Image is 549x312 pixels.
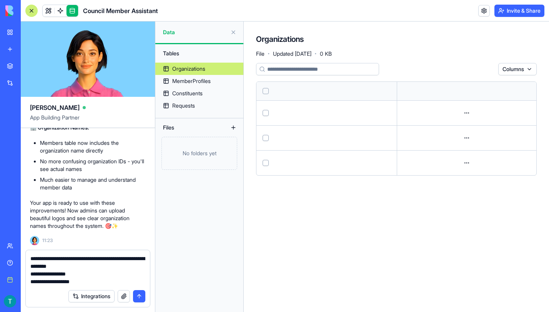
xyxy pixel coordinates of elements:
li: No more confusing organization IDs - you'll see actual names [40,158,146,173]
div: Tables [159,47,240,60]
h1: Council Member Assistant [83,6,158,15]
img: logo [5,5,53,16]
span: App Building Partner [30,114,146,128]
span: · [268,48,270,60]
div: MemberProfiles [172,77,211,85]
a: MemberProfiles [155,75,243,87]
span: 11:23 [42,237,53,244]
button: Select row [263,110,269,116]
a: No folders yet [155,137,243,170]
a: Requests [155,100,243,112]
div: Organizations [172,65,205,73]
h4: Organizations [256,34,304,45]
span: [PERSON_NAME] [30,103,80,112]
button: Select all [263,88,269,94]
div: No folders yet [161,137,237,170]
span: Updated [DATE] [273,50,311,58]
button: Integrations [68,290,115,302]
li: Much easier to manage and understand member data [40,176,146,191]
span: 0 KB [320,50,332,58]
p: Your app is ready to use with these improvements! Now admins can upload beautiful logos and see c... [30,199,146,230]
img: Ella_00000_wcx2te.png [30,236,39,245]
div: Constituents [172,90,203,97]
a: Constituents [155,87,243,100]
div: Requests [172,102,195,110]
button: Columns [498,63,537,75]
span: File [256,50,265,58]
button: Invite & Share [494,5,544,17]
span: · [314,48,317,60]
a: Organizations [155,63,243,75]
img: ACg8ocJe2RKpQBGPL_QfDkV1SJvaPRgxpDz4dfMNm6sm51pLWvWEqQ=s96-c [4,295,16,307]
button: Select row [263,160,269,166]
button: Select row [263,135,269,141]
li: Members table now includes the organization name directly [40,139,146,154]
div: Files [159,121,221,134]
span: Data [163,28,227,36]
